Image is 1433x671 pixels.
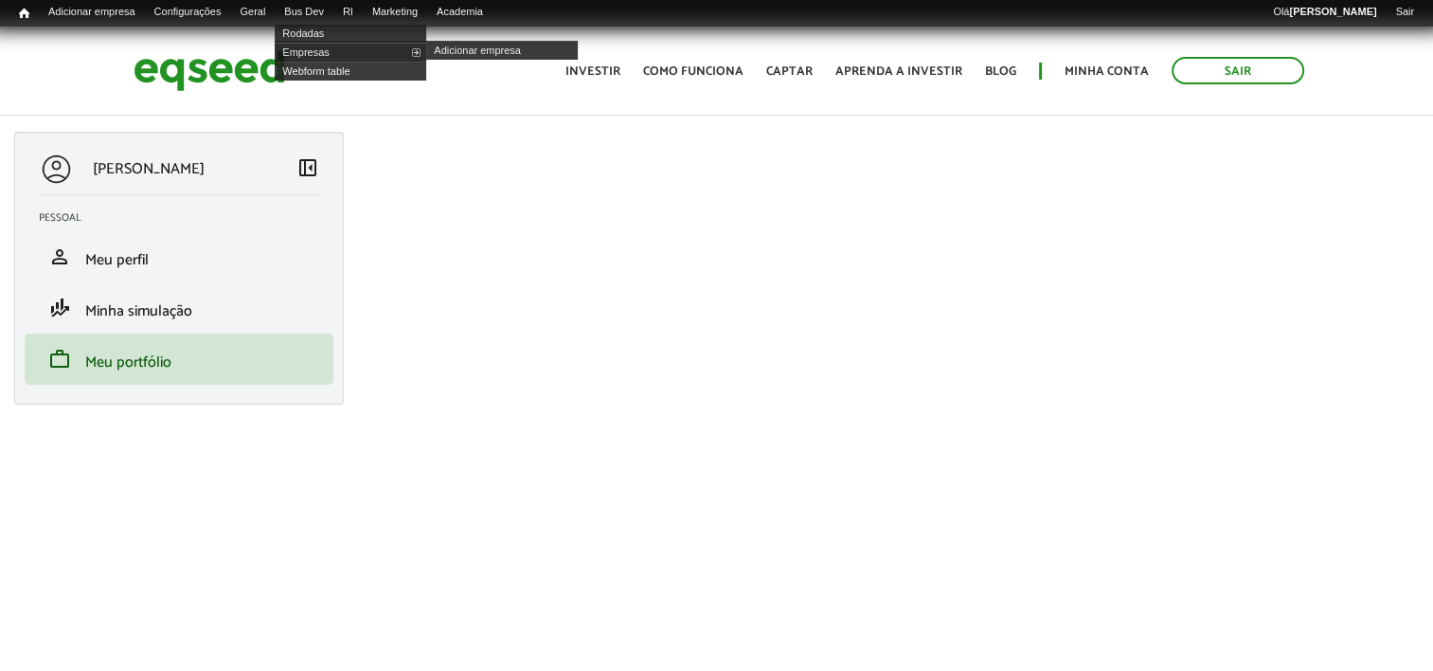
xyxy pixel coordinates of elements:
[363,5,427,20] a: Marketing
[145,5,231,20] a: Configurações
[39,297,319,319] a: finance_modeMinha simulação
[985,65,1016,78] a: Blog
[93,160,205,178] p: [PERSON_NAME]
[835,65,962,78] a: Aprenda a investir
[1172,57,1304,84] a: Sair
[1386,5,1424,20] a: Sair
[333,5,363,20] a: RI
[25,231,333,282] li: Meu perfil
[296,156,319,183] a: Colapsar menu
[85,299,192,324] span: Minha simulação
[565,65,620,78] a: Investir
[85,247,149,273] span: Meu perfil
[25,282,333,334] li: Minha simulação
[48,245,71,268] span: person
[48,297,71,319] span: finance_mode
[766,65,813,78] a: Captar
[48,348,71,371] span: work
[1065,65,1149,78] a: Minha conta
[1289,6,1376,17] strong: [PERSON_NAME]
[1263,5,1386,20] a: Olá[PERSON_NAME]
[39,348,319,371] a: workMeu portfólio
[643,65,743,78] a: Como funciona
[9,5,39,23] a: Início
[85,350,171,375] span: Meu portfólio
[39,245,319,268] a: personMeu perfil
[25,334,333,385] li: Meu portfólio
[275,5,333,20] a: Bus Dev
[296,156,319,179] span: left_panel_close
[19,7,29,20] span: Início
[134,45,285,96] img: EqSeed
[39,212,333,224] h2: Pessoal
[275,24,426,43] a: Rodadas
[230,5,275,20] a: Geral
[39,5,145,20] a: Adicionar empresa
[427,5,493,20] a: Academia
